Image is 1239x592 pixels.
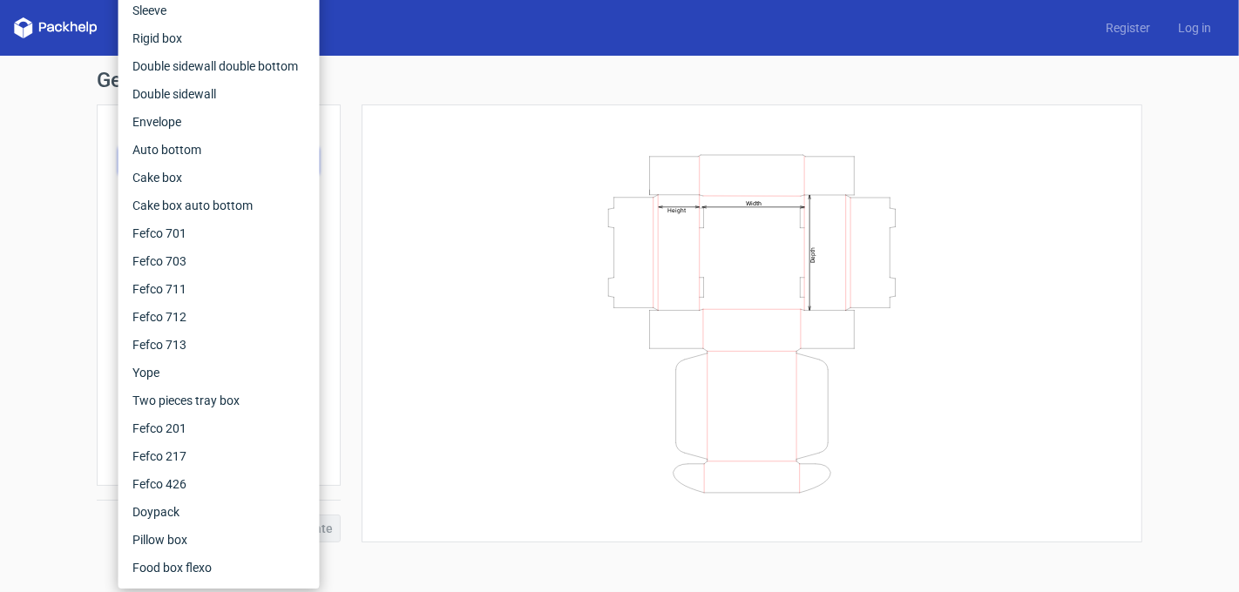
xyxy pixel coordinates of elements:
div: Fefco 426 [125,470,313,498]
a: Register [1092,19,1164,37]
a: Log in [1164,19,1225,37]
div: Auto bottom [125,136,313,164]
div: Fefco 713 [125,331,313,359]
div: Cake box [125,164,313,192]
div: Pillow box [125,526,313,554]
div: Yope [125,359,313,387]
div: Fefco 703 [125,247,313,275]
h1: Generate new dieline [97,70,1142,91]
text: Height [667,206,686,213]
text: Depth [809,246,816,262]
div: Rigid box [125,24,313,52]
div: Food box flexo [125,554,313,582]
div: Double sidewall [125,80,313,108]
div: Two pieces tray box [125,387,313,414]
text: Width [746,198,762,206]
div: Fefco 701 [125,219,313,247]
div: Double sidewall double bottom [125,52,313,80]
div: Fefco 217 [125,442,313,470]
div: Fefco 201 [125,414,313,442]
div: Doypack [125,498,313,526]
div: Fefco 712 [125,303,313,331]
div: Cake box auto bottom [125,192,313,219]
div: Fefco 711 [125,275,313,303]
div: Envelope [125,108,313,136]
